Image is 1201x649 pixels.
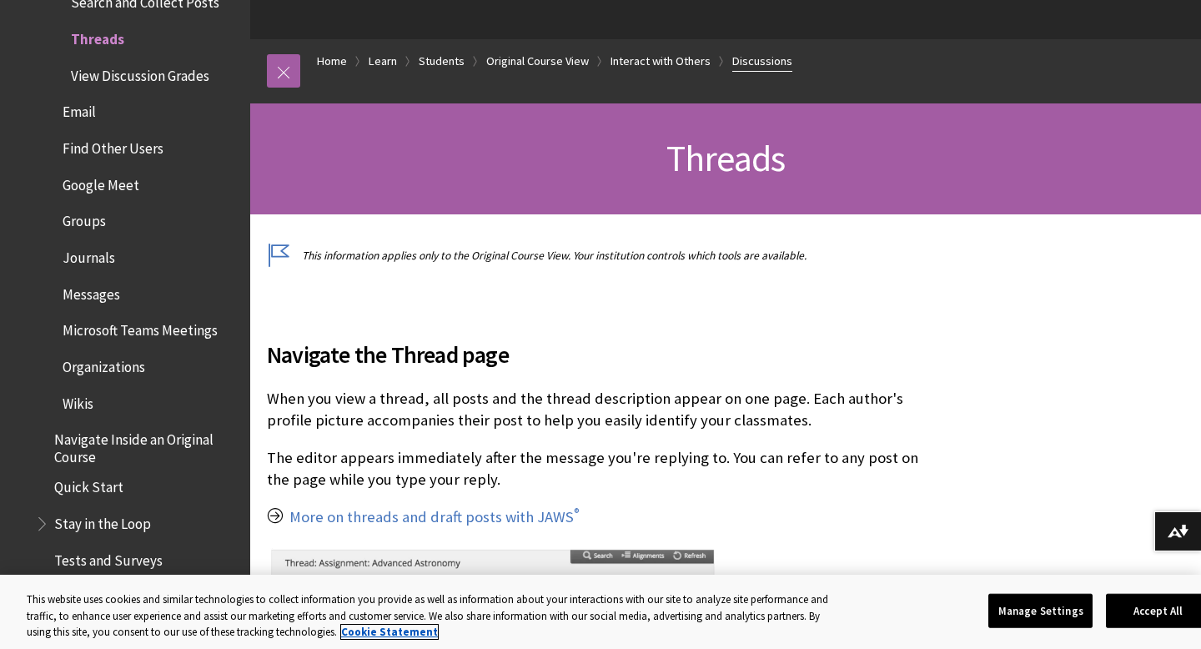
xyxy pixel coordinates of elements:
a: Discussions [732,51,792,72]
p: When you view a thread, all posts and the thread description appear on one page. Each author's pr... [267,388,937,431]
span: View Discussion Grades [71,62,209,84]
span: Microsoft Teams Meetings [63,317,218,340]
span: Find Other Users [63,134,163,157]
a: Original Course View [486,51,589,72]
a: More on threads and draft posts with JAWS® [289,507,580,527]
span: Stay in the Loop [54,510,151,532]
span: Threads [666,135,785,181]
span: Organizations [63,353,145,375]
span: Email [63,98,96,121]
span: Google Meet [63,171,139,194]
span: Groups [63,208,106,230]
div: This website uses cookies and similar technologies to collect information you provide as well as ... [27,591,841,641]
span: Navigate Inside an Original Course [54,426,239,465]
span: Threads [71,25,124,48]
a: Interact with Others [611,51,711,72]
a: Students [419,51,465,72]
p: The editor appears immediately after the message you're replying to. You can refer to any post on... [267,447,937,491]
span: Wikis [63,390,93,412]
p: This information applies only to the Original Course View. Your institution controls which tools ... [267,248,937,264]
button: Manage Settings [988,593,1093,628]
span: Tests and Surveys [54,546,163,569]
span: Journals [63,244,115,266]
a: Learn [369,51,397,72]
a: More information about your privacy, opens in a new tab [341,625,438,639]
sup: ® [574,505,580,520]
span: Messages [63,280,120,303]
a: Home [317,51,347,72]
span: Quick Start [54,474,123,496]
span: Navigate the Thread page [267,337,937,372]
